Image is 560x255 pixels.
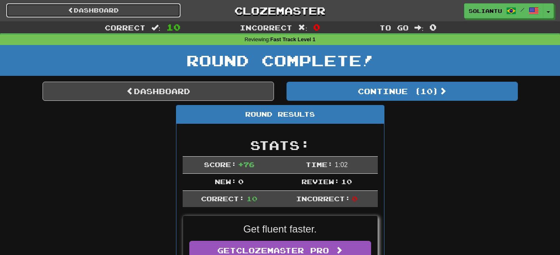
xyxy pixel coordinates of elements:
[151,24,161,31] span: :
[469,7,502,15] span: Soliantu
[240,23,292,32] span: Incorrect
[105,23,146,32] span: Correct
[204,160,236,168] span: Score:
[306,160,333,168] span: Time:
[246,195,257,202] span: 10
[414,24,424,31] span: :
[183,138,378,152] h2: Stats:
[43,82,274,101] a: Dashboard
[3,52,557,69] h1: Round Complete!
[166,22,181,32] span: 10
[335,161,348,168] span: 1 : 0 2
[176,105,384,124] div: Round Results
[238,177,244,185] span: 0
[286,82,518,101] button: Continue (10)
[352,195,357,202] span: 0
[6,3,181,17] a: Dashboard
[193,3,367,18] a: Clozemaster
[215,177,236,185] span: New:
[296,195,350,202] span: Incorrect:
[201,195,244,202] span: Correct:
[270,37,316,42] strong: Fast Track Level 1
[464,3,543,18] a: Soliantu /
[301,177,339,185] span: Review:
[238,160,254,168] span: + 76
[520,7,525,12] span: /
[313,22,320,32] span: 0
[298,24,307,31] span: :
[189,222,371,236] p: Get fluent faster.
[236,246,329,255] span: Clozemaster Pro
[341,177,352,185] span: 10
[429,22,437,32] span: 0
[379,23,409,32] span: To go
